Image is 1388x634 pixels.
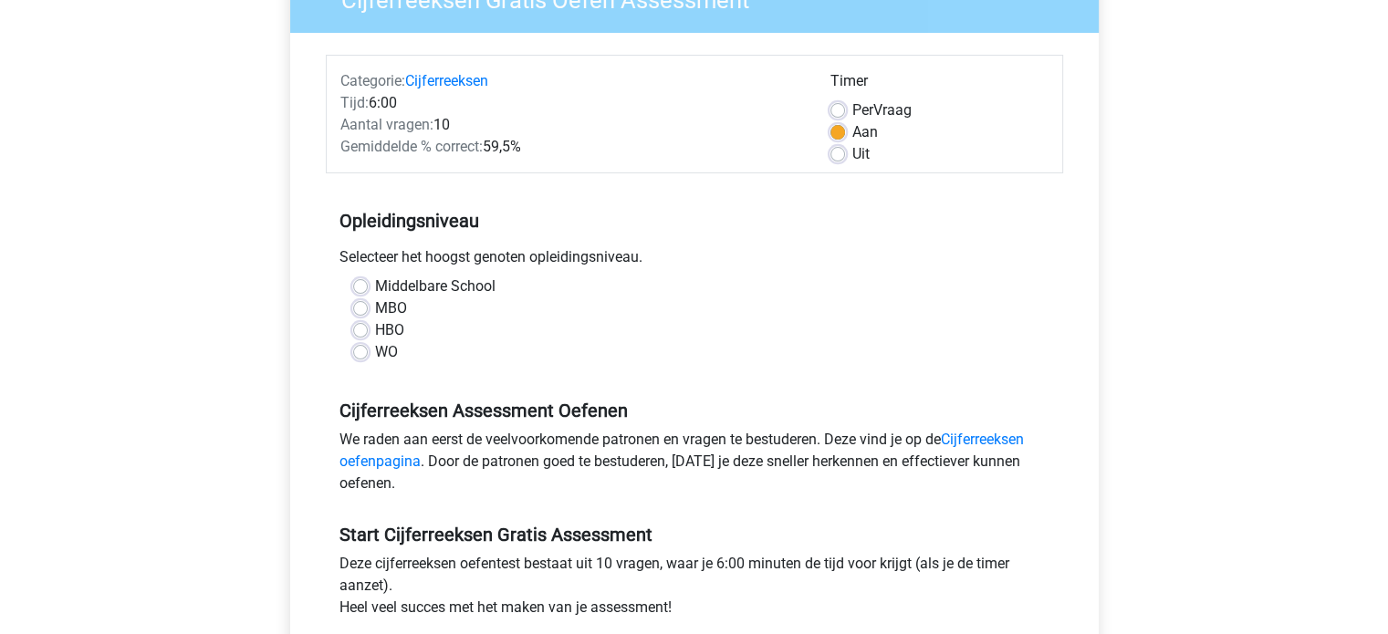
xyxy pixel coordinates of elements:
[852,143,870,165] label: Uit
[326,429,1063,502] div: We raden aan eerst de veelvoorkomende patronen en vragen te bestuderen. Deze vind je op de . Door...
[852,121,878,143] label: Aan
[339,524,1049,546] h5: Start Cijferreeksen Gratis Assessment
[339,400,1049,421] h5: Cijferreeksen Assessment Oefenen
[405,72,488,89] a: Cijferreeksen
[375,319,404,341] label: HBO
[327,114,817,136] div: 10
[340,72,405,89] span: Categorie:
[326,246,1063,275] div: Selecteer het hoogst genoten opleidingsniveau.
[340,138,483,155] span: Gemiddelde % correct:
[852,99,912,121] label: Vraag
[326,553,1063,626] div: Deze cijferreeksen oefentest bestaat uit 10 vragen, waar je 6:00 minuten de tijd voor krijgt (als...
[830,70,1049,99] div: Timer
[375,297,407,319] label: MBO
[340,94,369,111] span: Tijd:
[852,101,873,119] span: Per
[375,275,496,297] label: Middelbare School
[339,203,1049,239] h5: Opleidingsniveau
[327,136,817,158] div: 59,5%
[327,92,817,114] div: 6:00
[375,341,398,363] label: WO
[340,116,433,133] span: Aantal vragen:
